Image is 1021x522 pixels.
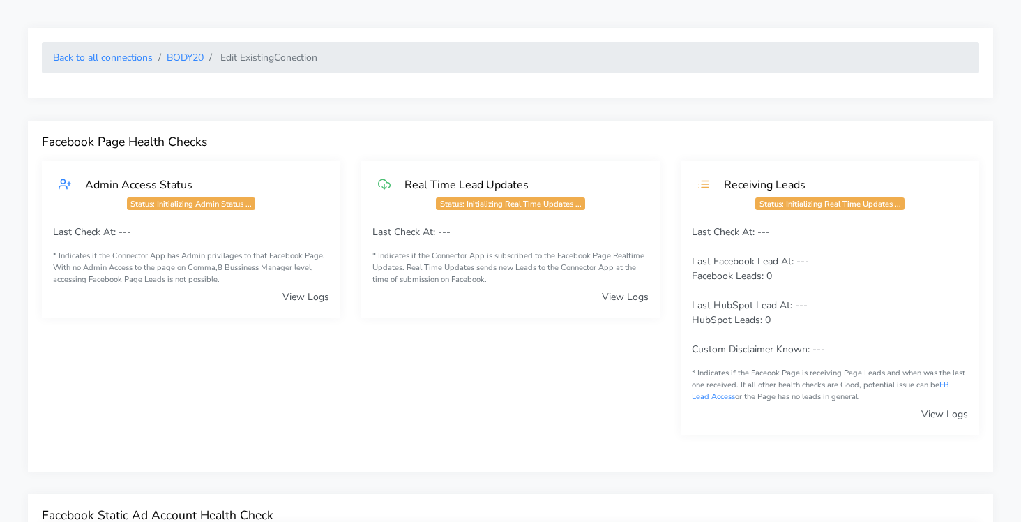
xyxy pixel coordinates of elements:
div: Admin Access Status [71,177,324,192]
a: Back to all connections [53,51,153,64]
span: Status: Initializing Admin Status ... [127,197,255,210]
p: Last Check At: --- [53,225,329,239]
span: Status: Initializing Real Time Updates ... [436,197,584,210]
small: * Indicates if the Connector App is subscribed to the Facebook Page Realtime Updates. Real Time U... [372,251,649,285]
span: Custom Disclaimer Known: --- [692,343,825,356]
div: Receiving Leads [710,177,962,192]
h4: Facebook Page Health Checks [42,135,979,149]
div: Real Time Lead Updates [391,177,643,192]
span: HubSpot Leads: 0 [692,313,771,327]
a: BODY20 [167,51,204,64]
span: Facebook Leads: 0 [692,269,772,283]
small: * Indicates if the Connector App has Admin privilages to that Facebook Page. With no Admin Access... [53,251,329,285]
span: Last Facebook Lead At: --- [692,255,809,268]
a: View Logs [602,290,649,304]
a: View Logs [921,408,968,421]
p: Last Check At: --- [372,225,649,239]
span: Last HubSpot Lead At: --- [692,299,808,312]
nav: breadcrumb [42,42,979,73]
li: Edit Existing Conection [204,50,317,65]
a: FB Lead Access [692,380,949,402]
span: Last Check At: --- [692,225,770,239]
span: Status: Initializing Real Time Updates ... [755,197,904,210]
span: * Indicates if the Faceook Page is receiving Page Leads and when was the last one received. If al... [692,368,965,402]
a: View Logs [282,290,329,304]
